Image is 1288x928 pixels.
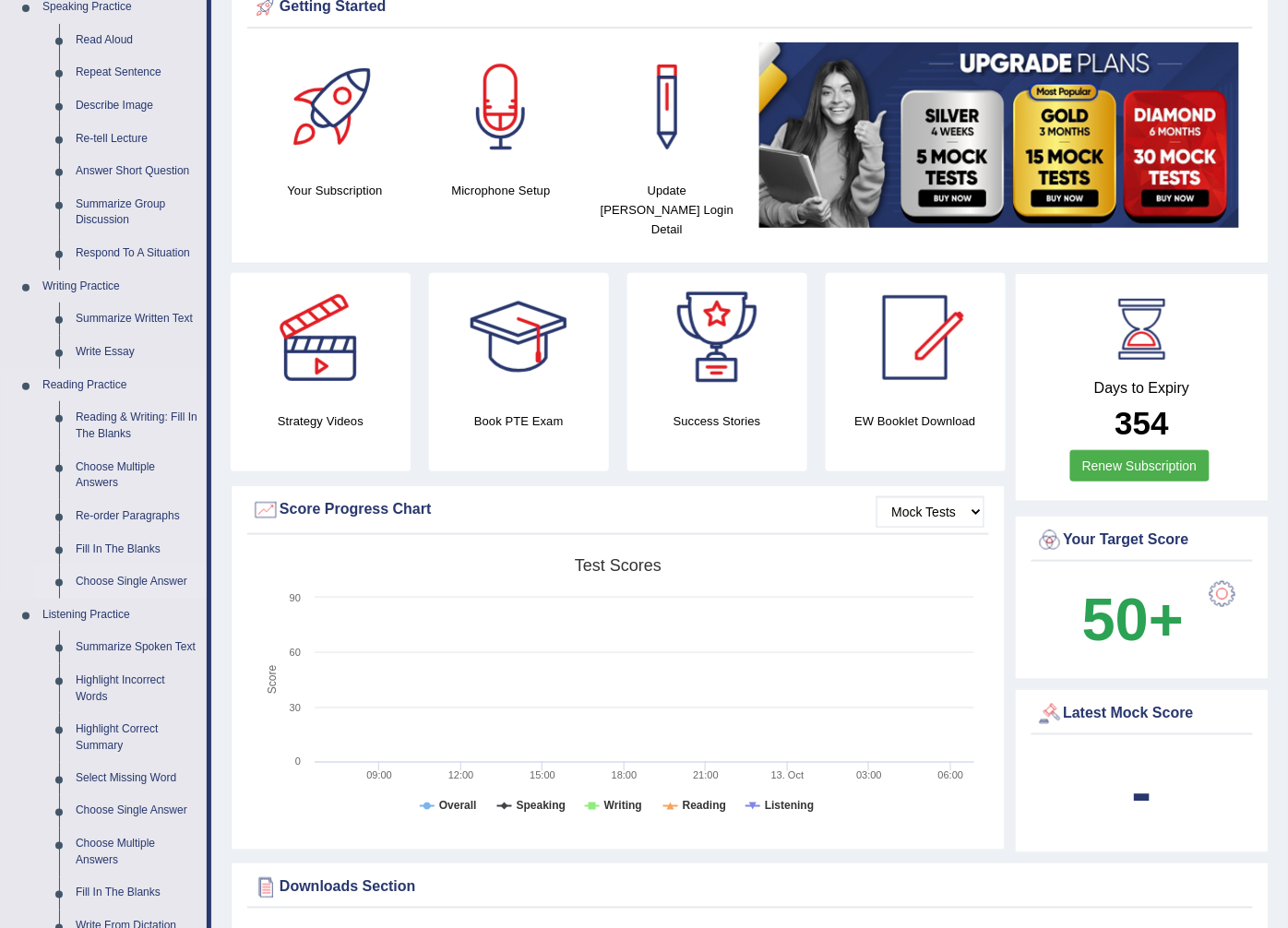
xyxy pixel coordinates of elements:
b: - [1132,759,1152,827]
tspan: Speaking [517,800,566,813]
a: Listening Practice [34,599,207,632]
tspan: Reading [683,800,726,813]
div: Score Progress Chart [252,496,984,524]
h4: Microphone Setup [427,181,575,200]
tspan: Writing [604,800,642,813]
div: Your Target Score [1036,527,1249,554]
a: Choose Single Answer [67,565,207,599]
a: Re-tell Lecture [67,123,207,156]
text: 60 [290,647,301,658]
text: 21:00 [693,770,719,781]
h4: Book PTE Exam [429,411,609,431]
text: 18:00 [612,770,638,781]
text: 90 [290,592,301,603]
tspan: Listening [765,800,814,813]
div: Downloads Section [252,874,1248,901]
a: Summarize Group Discussion [67,188,207,237]
tspan: Overall [439,800,477,813]
h4: Days to Expiry [1036,380,1249,397]
text: 15:00 [530,770,555,781]
tspan: Test scores [575,556,662,575]
a: Write Essay [67,336,207,369]
a: Describe Image [67,89,207,123]
a: Choose Single Answer [67,795,207,828]
a: Answer Short Question [67,155,207,188]
b: 50+ [1082,586,1184,653]
a: Reading Practice [34,369,207,402]
a: Select Missing Word [67,763,207,796]
a: Fill In The Blanks [67,533,207,566]
h4: Strategy Videos [231,411,411,431]
img: small5.jpg [759,42,1239,228]
div: Latest Mock Score [1036,700,1249,728]
tspan: Score [266,665,279,695]
a: Highlight Incorrect Words [67,664,207,713]
tspan: 13. Oct [771,770,804,781]
a: Highlight Correct Summary [67,713,207,762]
text: 06:00 [938,770,964,781]
text: 30 [290,702,301,713]
text: 09:00 [366,770,392,781]
a: Summarize Written Text [67,303,207,336]
a: Reading & Writing: Fill In The Blanks [67,401,207,450]
text: 0 [295,756,301,767]
text: 03:00 [856,770,882,781]
a: Read Aloud [67,24,207,57]
h4: EW Booklet Download [826,411,1006,431]
h4: Success Stories [627,411,807,431]
a: Choose Multiple Answers [67,451,207,500]
h4: Your Subscription [261,181,409,200]
a: Summarize Spoken Text [67,631,207,664]
a: Writing Practice [34,270,207,303]
a: Choose Multiple Answers [67,828,207,877]
h4: Update [PERSON_NAME] Login Detail [593,181,741,239]
a: Fill In The Blanks [67,877,207,910]
a: Respond To A Situation [67,237,207,270]
a: Repeat Sentence [67,56,207,89]
text: 12:00 [448,770,474,781]
a: Renew Subscription [1070,450,1210,482]
b: 354 [1115,405,1169,441]
a: Re-order Paragraphs [67,500,207,533]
